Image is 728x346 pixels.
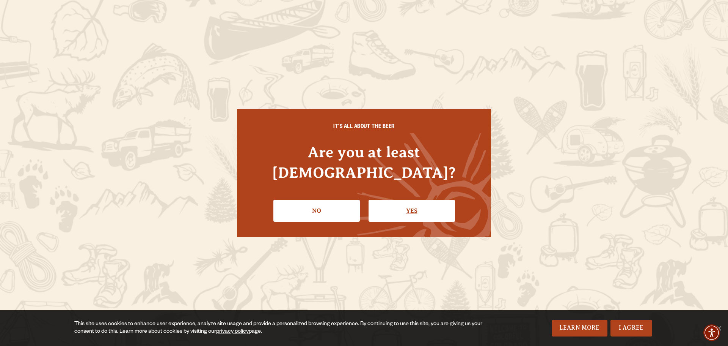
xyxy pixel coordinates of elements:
[552,320,607,337] a: Learn More
[216,329,249,335] a: privacy policy
[74,321,488,336] div: This site uses cookies to enhance user experience, analyze site usage and provide a personalized ...
[273,200,360,222] a: No
[369,200,455,222] a: Confirm I'm 21 or older
[252,124,476,131] h6: IT'S ALL ABOUT THE BEER
[703,324,720,341] div: Accessibility Menu
[252,142,476,182] h4: Are you at least [DEMOGRAPHIC_DATA]?
[610,320,652,337] a: I Agree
